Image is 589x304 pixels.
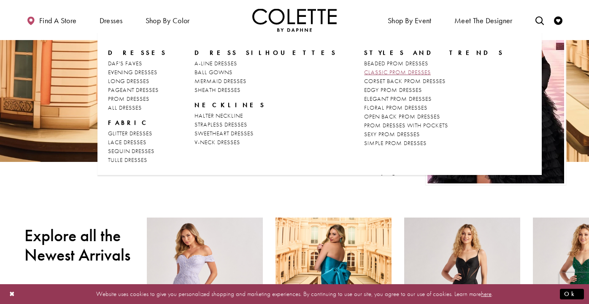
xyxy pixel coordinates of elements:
[364,86,504,94] a: EDGY PROM DRESSES
[195,111,337,120] a: HALTER NECKLINE
[252,8,337,32] img: Colette by Daphne
[195,129,337,138] a: SWEETHEART DRESSES
[364,113,440,120] span: OPEN BACK PROM DRESSES
[195,48,337,57] span: DRESS SILHOUETTES
[5,287,19,301] button: Close Dialog
[108,59,142,67] span: DAF'S FAVES
[143,8,192,32] span: Shop by color
[108,86,159,94] span: PAGEANT DRESSES
[364,121,504,130] a: PROM DRESSES WITH POCKETS
[108,118,167,127] span: FABRIC
[108,156,147,164] span: TULLE DRESSES
[195,59,337,68] a: A-LINE DRESSES
[108,68,157,76] span: EVENING DRESSES
[108,77,149,85] span: LONG DRESSES
[108,147,154,155] span: SEQUIN DRESSES
[252,8,337,32] a: Visit Home Page
[364,77,446,85] span: CORSET BACK PROM DRESSES
[108,48,167,57] span: Dresses
[195,120,337,129] a: STRAPLESS DRESSES
[364,48,504,57] span: STYLES AND TRENDS
[61,288,528,300] p: Website uses cookies to give you personalized shopping and marketing experiences. By continuing t...
[39,16,77,25] span: Find a store
[108,138,167,147] a: LACE DRESSES
[195,59,237,67] span: A-LINE DRESSES
[100,16,123,25] span: Dresses
[108,68,167,77] a: EVENING DRESSES
[195,86,337,94] a: SHEATH DRESSES
[195,101,337,109] span: NECKLINES
[364,139,427,147] span: SIMPLE PROM DRESSES
[364,104,427,111] span: FLORAL PROM DRESSES
[552,8,565,32] a: Check Wishlist
[364,95,432,102] span: ELEGANT PROM DRESSES
[195,77,337,86] a: MERMAID DRESSES
[452,8,515,32] a: Meet the designer
[364,139,504,148] a: SIMPLE PROM DRESSES
[195,121,247,128] span: STRAPLESS DRESSES
[388,16,432,25] span: Shop By Event
[108,95,149,102] span: PROM DRESSES
[195,86,240,94] span: SHEATH DRESSES
[481,290,492,298] a: here
[108,59,167,68] a: DAF'S FAVES
[108,129,167,138] a: GLITTER DRESSES
[364,112,504,121] a: OPEN BACK PROM DRESSES
[195,129,254,137] span: SWEETHEART DRESSES
[454,16,513,25] span: Meet the designer
[364,94,504,103] a: ELEGANT PROM DRESSES
[24,8,78,32] a: Find a store
[108,94,167,103] a: PROM DRESSES
[364,59,428,67] span: BEADED PROM DRESSES
[108,86,167,94] a: PAGEANT DRESSES
[364,130,504,139] a: SEXY PROM DRESSES
[195,101,265,109] span: NECKLINES
[108,156,167,164] a: TULLE DRESSES
[364,130,420,138] span: SEXY PROM DRESSES
[195,138,240,146] span: V-NECK DRESSES
[108,103,167,112] a: ALL DRESSES
[108,104,142,111] span: ALL DRESSES
[108,147,167,156] a: SEQUIN DRESSES
[364,86,422,94] span: EDGY PROM DRESSES
[386,8,434,32] span: Shop By Event
[108,118,150,127] span: FABRIC
[364,121,448,129] span: PROM DRESSES WITH POCKETS
[195,77,246,85] span: MERMAID DRESSES
[146,16,190,25] span: Shop by color
[364,59,504,68] a: BEADED PROM DRESSES
[108,129,152,137] span: GLITTER DRESSES
[97,8,125,32] span: Dresses
[364,103,504,112] a: FLORAL PROM DRESSES
[108,77,167,86] a: LONG DRESSES
[195,138,337,147] a: V-NECK DRESSES
[195,112,243,119] span: HALTER NECKLINE
[195,68,337,77] a: BALL GOWNS
[364,68,504,77] a: CLASSIC PROM DRESSES
[560,289,584,299] button: Submit Dialog
[533,8,546,32] a: Toggle search
[108,138,146,146] span: LACE DRESSES
[364,77,504,86] a: CORSET BACK PROM DRESSES
[195,68,232,76] span: BALL GOWNS
[364,68,431,76] span: CLASSIC PROM DRESSES
[24,226,134,265] h2: Explore all the Newest Arrivals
